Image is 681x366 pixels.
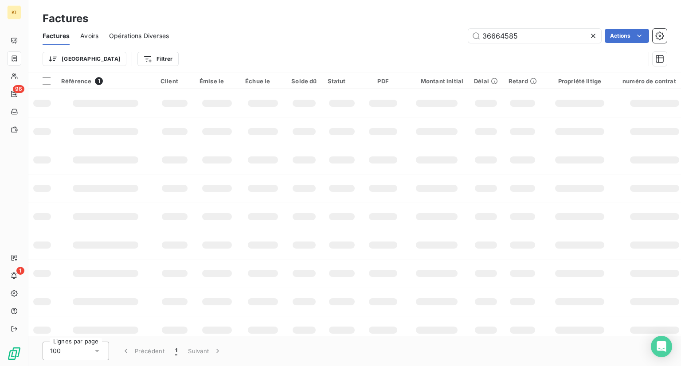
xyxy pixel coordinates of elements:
div: Solde dû [291,78,317,85]
div: Montant initial [410,78,463,85]
span: 1 [16,267,24,275]
div: PDF [367,78,399,85]
span: Factures [43,31,70,40]
div: Statut [328,78,356,85]
span: 1 [95,77,103,85]
span: 100 [50,347,61,355]
div: Émise le [200,78,235,85]
button: [GEOGRAPHIC_DATA] [43,52,126,66]
button: 1 [170,342,183,360]
h3: Factures [43,11,88,27]
div: Client [160,78,189,85]
div: Échue le [245,78,281,85]
div: Retard [509,78,537,85]
span: Opérations Diverses [109,31,169,40]
div: Propriété litige [548,78,612,85]
div: Open Intercom Messenger [651,336,672,357]
button: Précédent [116,342,170,360]
div: KI [7,5,21,19]
button: Suivant [183,342,227,360]
span: 96 [13,85,24,93]
div: Délai [474,78,498,85]
input: Rechercher [468,29,601,43]
span: 1 [175,347,177,355]
button: Actions [605,29,649,43]
button: Filtrer [137,52,178,66]
img: Logo LeanPay [7,347,21,361]
span: Référence [61,78,91,85]
span: Avoirs [80,31,98,40]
